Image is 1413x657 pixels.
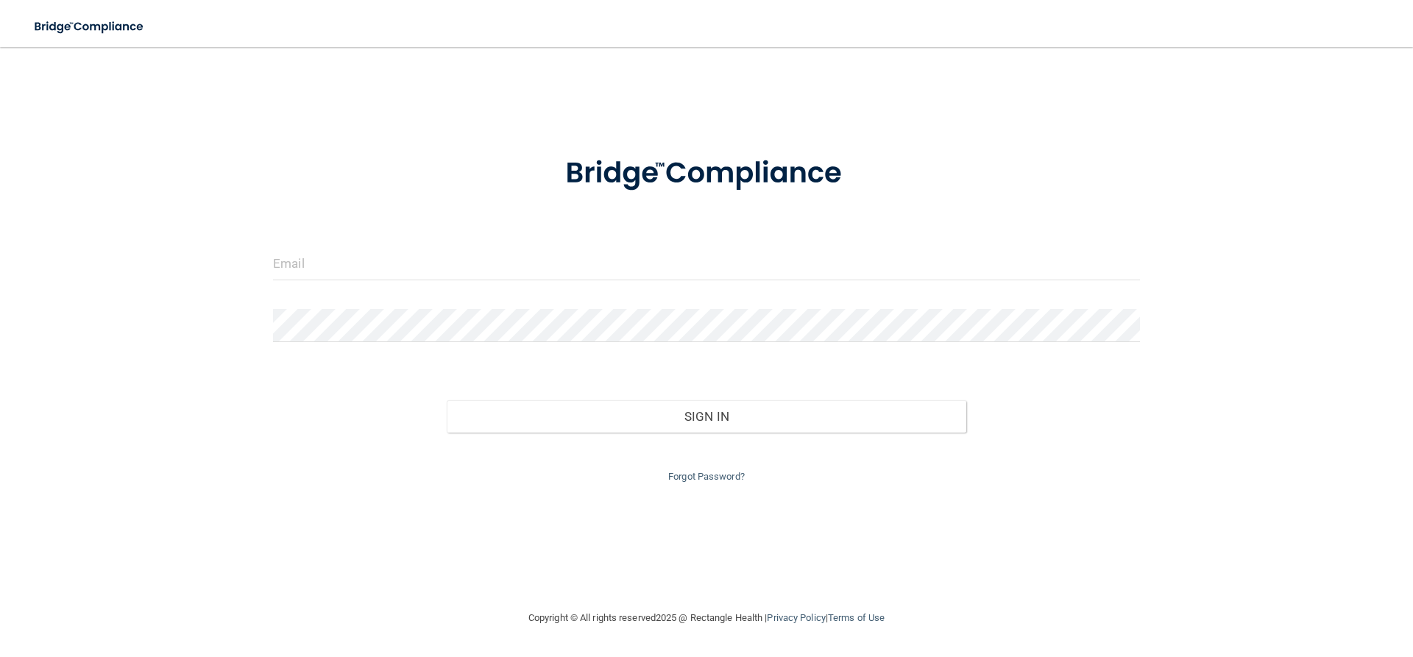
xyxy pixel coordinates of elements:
[273,247,1140,280] input: Email
[767,612,825,623] a: Privacy Policy
[828,612,885,623] a: Terms of Use
[438,594,975,642] div: Copyright © All rights reserved 2025 @ Rectangle Health | |
[447,400,967,433] button: Sign In
[535,135,878,212] img: bridge_compliance_login_screen.278c3ca4.svg
[668,471,745,482] a: Forgot Password?
[22,12,157,42] img: bridge_compliance_login_screen.278c3ca4.svg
